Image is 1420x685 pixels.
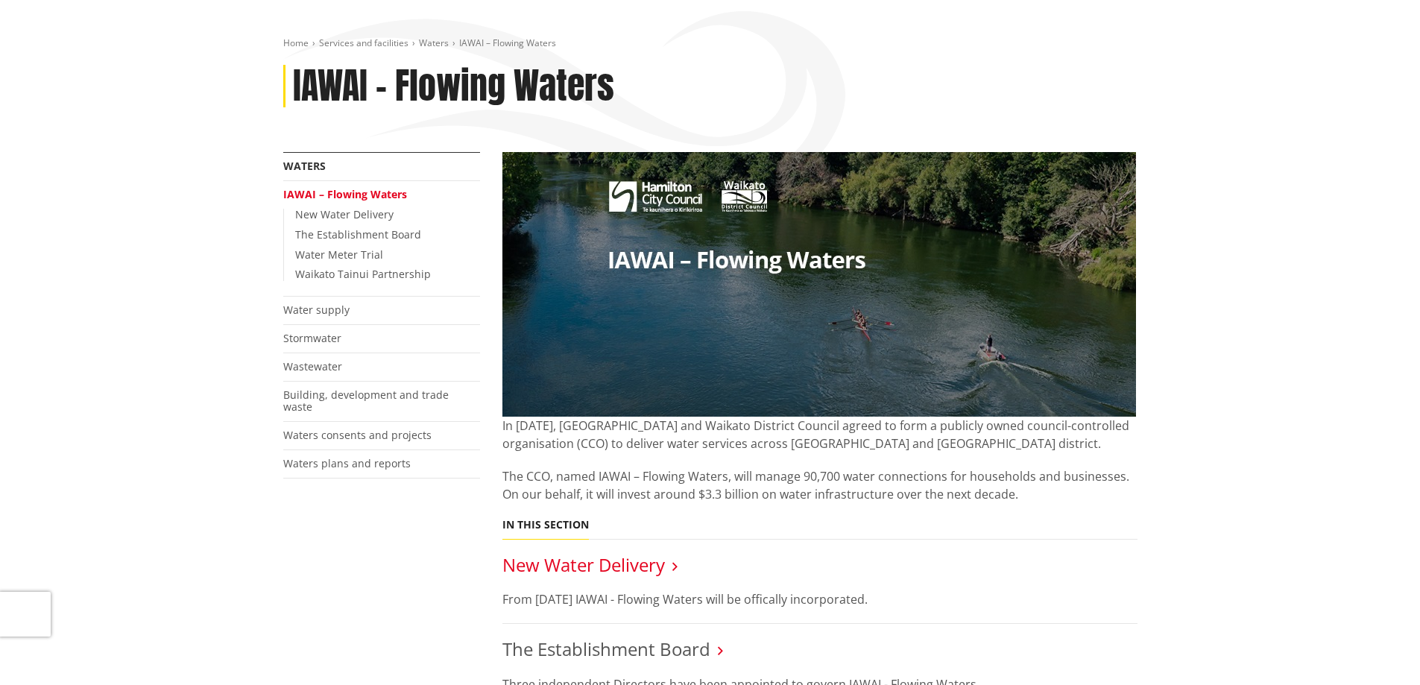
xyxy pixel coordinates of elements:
[283,37,309,49] a: Home
[419,37,449,49] a: Waters
[502,637,710,661] a: The Establishment Board
[283,187,407,201] a: IAWAI – Flowing Waters
[283,331,341,345] a: Stormwater
[283,37,1137,50] nav: breadcrumb
[283,456,411,470] a: Waters plans and reports
[502,590,1137,608] p: From [DATE] IAWAI - Flowing Waters will be offically incorporated.
[293,65,614,108] h1: IAWAI – Flowing Waters
[283,359,342,373] a: Wastewater
[295,227,421,242] a: The Establishment Board
[295,207,394,221] a: New Water Delivery
[295,267,431,281] a: Waikato Tainui Partnership
[502,417,1137,452] p: In [DATE], [GEOGRAPHIC_DATA] and Waikato District Council agreed to form a publicly owned council...
[502,519,589,531] h5: In this section
[283,388,449,414] a: Building, development and trade waste
[283,428,432,442] a: Waters consents and projects
[283,159,326,173] a: Waters
[502,552,665,577] a: New Water Delivery
[295,247,383,262] a: Water Meter Trial
[319,37,408,49] a: Services and facilities
[502,152,1136,417] img: 27080 HCC Website Banner V10
[283,303,350,317] a: Water supply
[459,37,556,49] span: IAWAI – Flowing Waters
[502,467,1137,503] p: The CCO, named IAWAI – Flowing Waters, will manage 90,700 water connections for households and bu...
[1351,622,1405,676] iframe: Messenger Launcher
